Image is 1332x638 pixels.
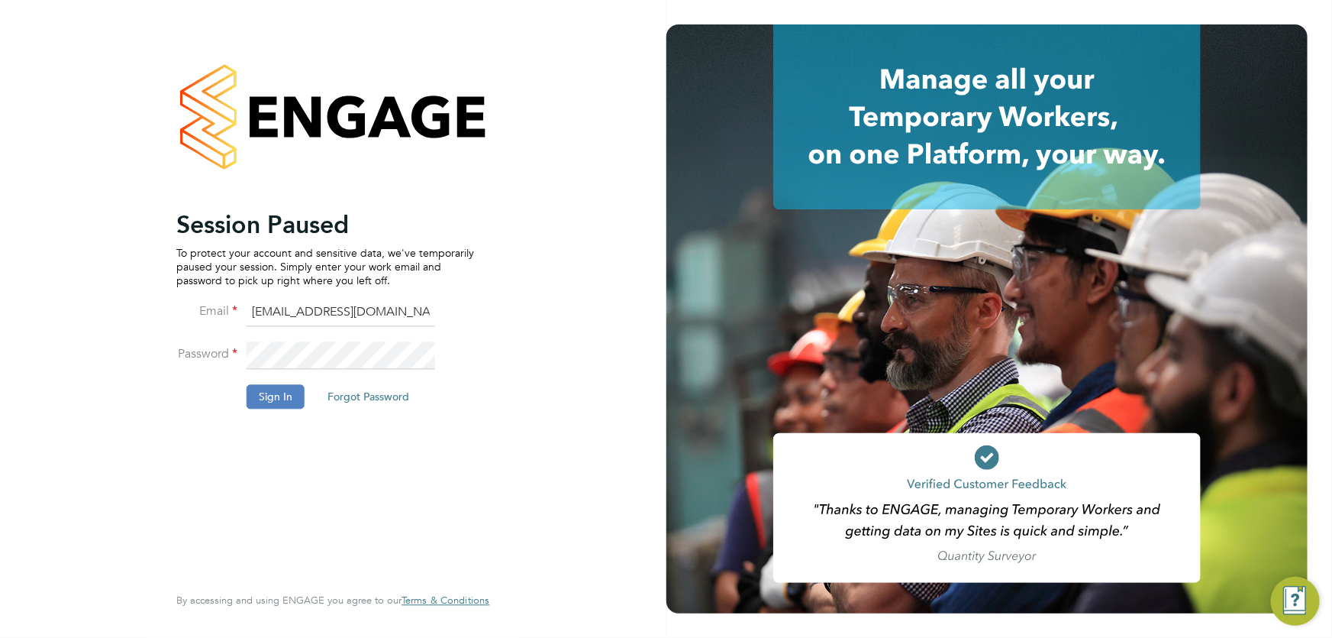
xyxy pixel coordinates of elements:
label: Email [176,303,237,319]
button: Forgot Password [315,384,421,409]
button: Engage Resource Center [1271,577,1320,626]
h2: Session Paused [176,209,474,240]
button: Sign In [247,384,305,409]
a: Terms & Conditions [402,595,489,607]
p: To protect your account and sensitive data, we've temporarily paused your session. Simply enter y... [176,246,474,288]
span: Terms & Conditions [402,594,489,607]
label: Password [176,346,237,362]
span: By accessing and using ENGAGE you agree to our [176,594,489,607]
input: Enter your work email... [247,300,435,327]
